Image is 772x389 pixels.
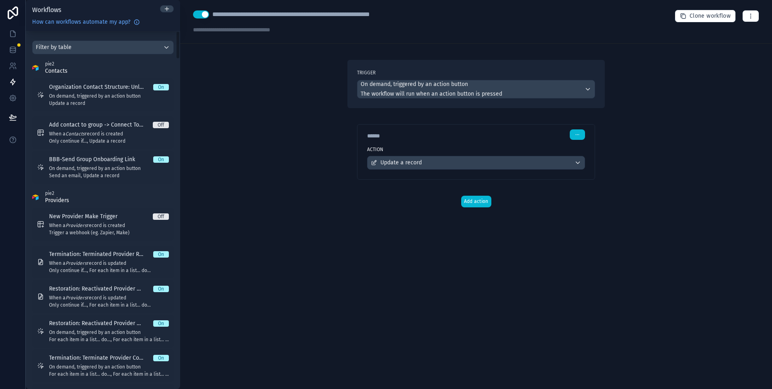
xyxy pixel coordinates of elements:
[461,196,491,207] button: Add action
[32,18,130,26] span: How can workflows automate my app?
[380,159,422,167] span: Update a record
[357,80,595,98] button: On demand, triggered by an action buttonThe workflow will run when an action button is pressed
[675,10,736,23] button: Clone workflow
[357,70,595,76] label: Trigger
[690,12,731,20] span: Clone workflow
[367,156,585,170] button: Update a record
[361,80,468,88] span: On demand, triggered by an action button
[32,6,61,14] span: Workflows
[367,146,585,153] label: Action
[361,90,502,97] span: The workflow will run when an action button is pressed
[29,18,143,26] a: How can workflows automate my app?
